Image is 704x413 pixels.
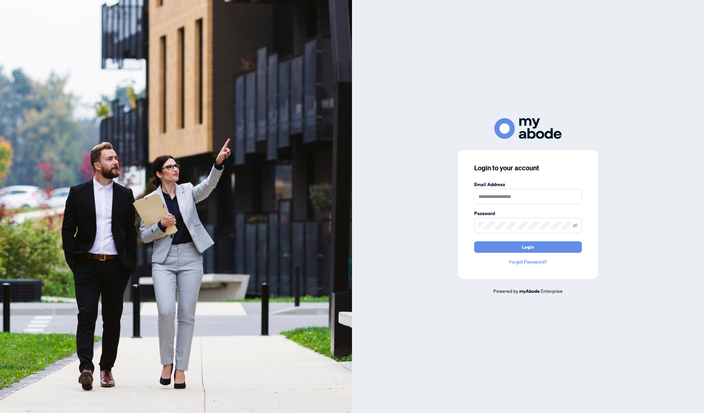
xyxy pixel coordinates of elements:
[474,181,582,188] label: Email Address
[474,163,582,173] h3: Login to your account
[519,287,540,295] a: myAbode
[541,288,563,294] span: Enterprise
[494,118,562,139] img: ma-logo
[493,288,518,294] span: Powered by
[522,242,534,252] span: Login
[573,223,577,228] span: eye-invisible
[474,210,582,217] label: Password
[474,241,582,253] button: Login
[474,258,582,266] a: Forgot Password?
